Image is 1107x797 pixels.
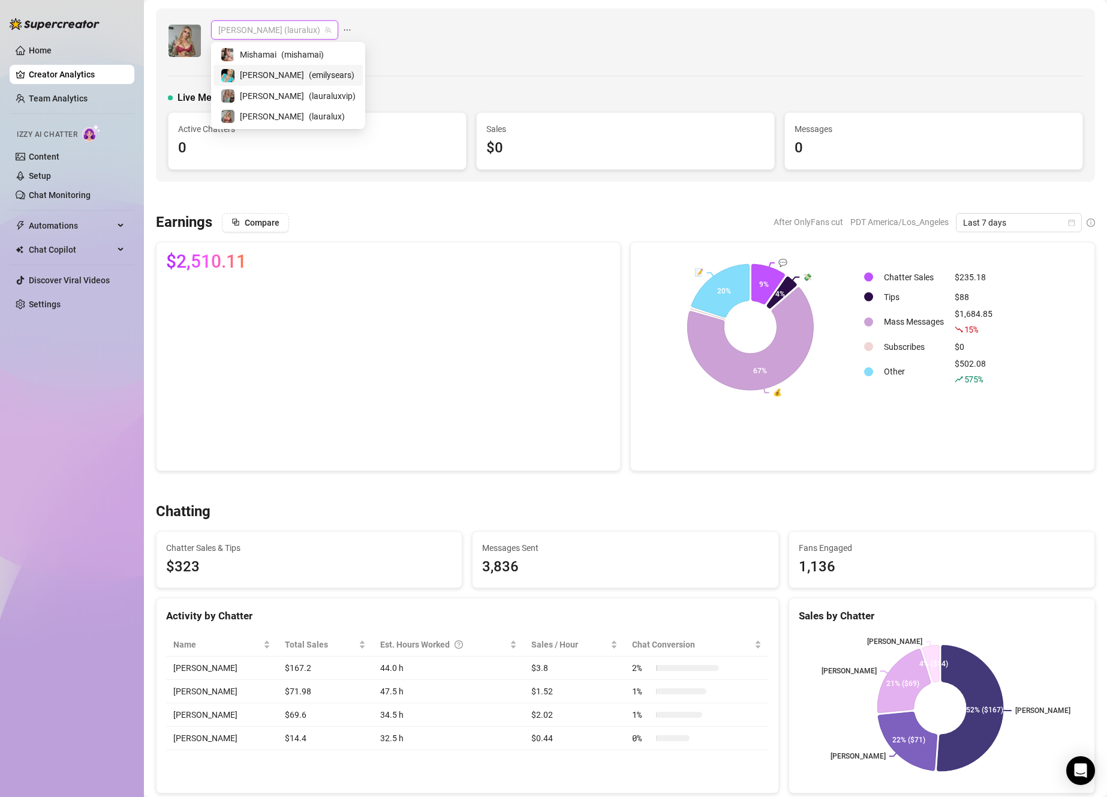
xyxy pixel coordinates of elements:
[879,307,949,336] td: Mass Messages
[231,218,240,226] span: block
[1068,219,1075,226] span: calendar
[285,638,356,651] span: Total Sales
[524,703,624,727] td: $2.02
[173,638,261,651] span: Name
[166,541,452,555] span: Chatter Sales & Tips
[240,89,304,103] span: [PERSON_NAME]
[955,290,992,304] div: $88
[380,638,508,651] div: Est. Hours Worked
[166,608,769,624] div: Activity by Chatter
[799,556,1085,579] div: 1,136
[178,122,456,136] span: Active Chatters
[524,680,624,703] td: $1.52
[694,268,703,277] text: 📝
[455,638,463,651] span: question-circle
[486,137,765,160] div: $0
[1015,706,1070,715] text: [PERSON_NAME]
[482,556,768,579] div: 3,836
[963,214,1075,232] span: Last 7 days
[278,727,373,750] td: $14.4
[29,240,114,259] span: Chat Copilot
[29,94,88,103] a: Team Analytics
[166,633,278,657] th: Name
[178,137,456,160] div: 0
[166,556,452,579] span: $323
[169,25,201,57] img: Laura
[795,122,1073,136] span: Messages
[29,190,91,200] a: Chat Monitoring
[278,633,373,657] th: Total Sales
[218,21,331,39] span: Laura (lauralux)
[964,323,978,335] span: 15 %
[1087,218,1095,227] span: info-circle
[16,245,23,254] img: Chat Copilot
[17,129,77,140] span: Izzy AI Chatter
[240,110,304,123] span: [PERSON_NAME]
[29,216,114,235] span: Automations
[29,275,110,285] a: Discover Viral Videos
[166,703,278,727] td: [PERSON_NAME]
[166,657,278,680] td: [PERSON_NAME]
[156,502,210,522] h3: Chatting
[524,727,624,750] td: $0.44
[524,633,624,657] th: Sales / Hour
[29,65,125,84] a: Creator Analytics
[524,657,624,680] td: $3.8
[1066,756,1095,785] div: Open Intercom Messenger
[166,252,246,271] span: $2,510.11
[221,48,234,61] img: Mishamai
[324,26,332,34] span: team
[281,48,324,61] span: ( mishamai )
[240,48,276,61] span: Mishamai
[29,299,61,309] a: Settings
[10,18,100,30] img: logo-BBDzfeDw.svg
[82,124,101,142] img: AI Chatter
[373,727,525,750] td: 32.5 h
[373,703,525,727] td: 34.5 h
[774,213,843,231] span: After OnlyFans cut
[879,268,949,286] td: Chatter Sales
[632,638,752,651] span: Chat Conversion
[240,68,304,82] span: [PERSON_NAME]
[309,110,345,123] span: ( lauralux )
[166,727,278,750] td: [PERSON_NAME]
[955,340,992,353] div: $0
[955,325,963,334] span: fall
[632,708,651,721] span: 1 %
[850,213,949,231] span: PDT America/Los_Angeles
[955,271,992,284] div: $235.18
[221,110,234,123] img: Laura
[482,541,768,555] span: Messages Sent
[221,89,234,103] img: Laura
[486,122,765,136] span: Sales
[964,373,983,385] span: 575 %
[632,685,651,698] span: 1 %
[831,752,886,760] text: [PERSON_NAME]
[373,657,525,680] td: 44.0 h
[795,137,1073,160] div: 0
[879,357,949,386] td: Other
[373,680,525,703] td: 47.5 h
[955,357,992,386] div: $502.08
[632,732,651,745] span: 0 %
[278,657,373,680] td: $167.2
[799,608,1085,624] div: Sales by Chatter
[166,680,278,703] td: [PERSON_NAME]
[178,91,278,105] span: Live Metrics (last hour)
[156,213,212,232] h3: Earnings
[29,46,52,55] a: Home
[531,638,607,651] span: Sales / Hour
[867,637,922,646] text: [PERSON_NAME]
[278,703,373,727] td: $69.6
[955,375,963,383] span: rise
[309,89,356,103] span: ( lauraluxvip )
[222,213,289,232] button: Compare
[245,218,279,227] span: Compare
[29,152,59,161] a: Content
[29,171,51,181] a: Setup
[799,541,1085,555] span: Fans Engaged
[278,680,373,703] td: $71.98
[955,307,992,336] div: $1,684.85
[309,68,354,82] span: ( emilysears )
[632,661,651,675] span: 2 %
